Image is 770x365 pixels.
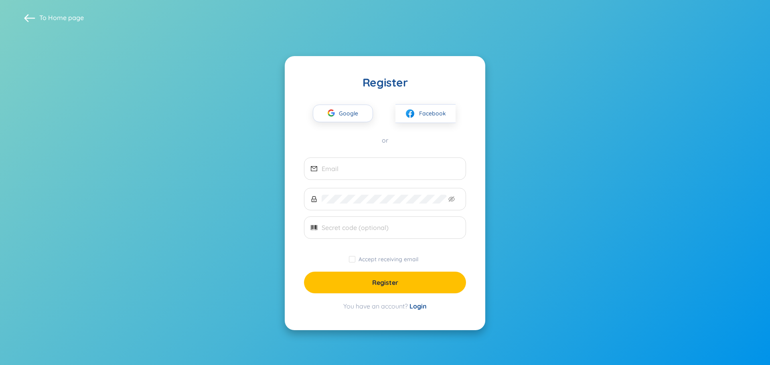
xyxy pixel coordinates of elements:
[405,109,415,119] img: facebook
[355,256,421,263] span: Accept receiving email
[313,105,373,122] button: Google
[311,224,317,231] span: barcode
[304,75,466,90] div: Register
[311,165,317,172] span: mail
[395,104,456,123] button: facebookFacebook
[39,13,84,22] span: To
[322,164,459,173] input: Email
[419,109,446,118] span: Facebook
[304,301,466,311] div: You have an account?
[304,272,466,293] button: Register
[322,223,459,232] input: Secret code (optional)
[48,14,84,22] a: Home page
[311,196,317,202] span: lock
[448,196,455,202] span: eye-invisible
[372,278,398,287] span: Register
[304,136,466,145] div: or
[409,302,427,310] a: Login
[339,105,362,122] span: Google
